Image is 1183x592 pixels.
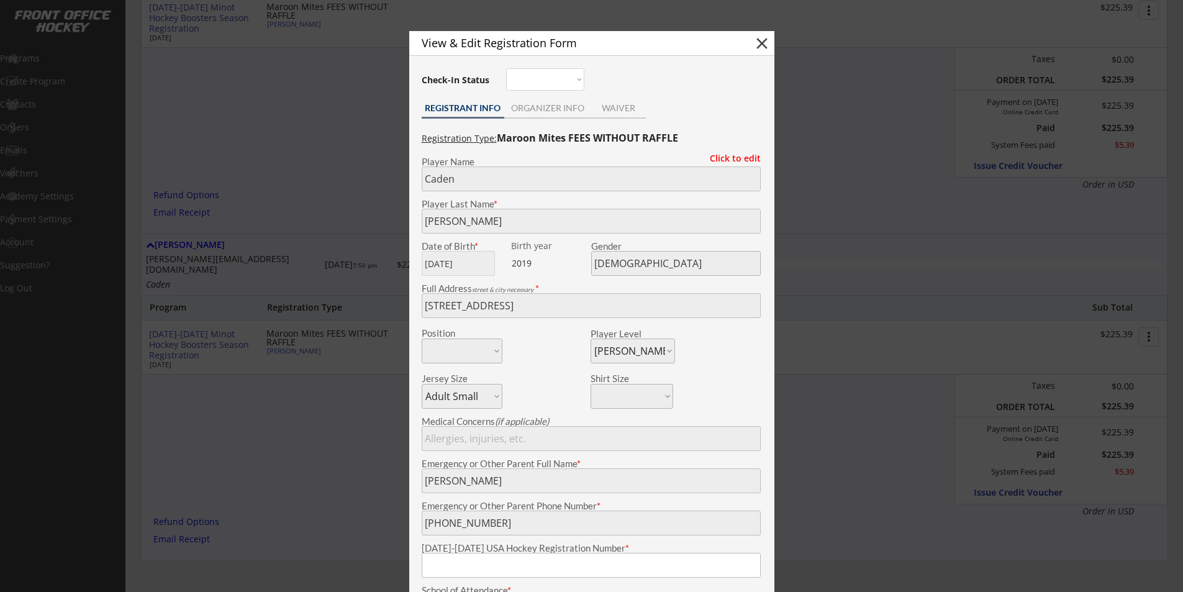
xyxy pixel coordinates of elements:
[591,329,675,339] div: Player Level
[753,34,771,53] button: close
[422,459,761,468] div: Emergency or Other Parent Full Name
[422,157,761,166] div: Player Name
[422,132,497,144] u: Registration Type:
[422,199,761,209] div: Player Last Name
[422,329,486,338] div: Position
[591,242,761,251] div: Gender
[700,154,761,163] div: Click to edit
[422,501,761,511] div: Emergency or Other Parent Phone Number
[472,286,533,293] em: street & city necessary
[422,293,761,318] input: Street, City, Province/State
[497,131,678,145] strong: Maroon Mites FEES WITHOUT RAFFLE
[422,37,731,48] div: View & Edit Registration Form
[422,76,492,84] div: Check-In Status
[592,104,646,112] div: WAIVER
[422,544,761,553] div: [DATE]-[DATE] USA Hockey Registration Number
[422,242,502,251] div: Date of Birth
[422,426,761,451] input: Allergies, injuries, etc.
[422,374,486,383] div: Jersey Size
[511,242,589,250] div: Birth year
[511,242,589,251] div: We are transitioning the system to collect and store date of birth instead of just birth year to ...
[591,374,655,383] div: Shirt Size
[495,416,549,427] em: (if applicable)
[422,284,761,293] div: Full Address
[504,104,592,112] div: ORGANIZER INFO
[422,104,504,112] div: REGISTRANT INFO
[422,417,761,426] div: Medical Concerns
[512,257,589,270] div: 2019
